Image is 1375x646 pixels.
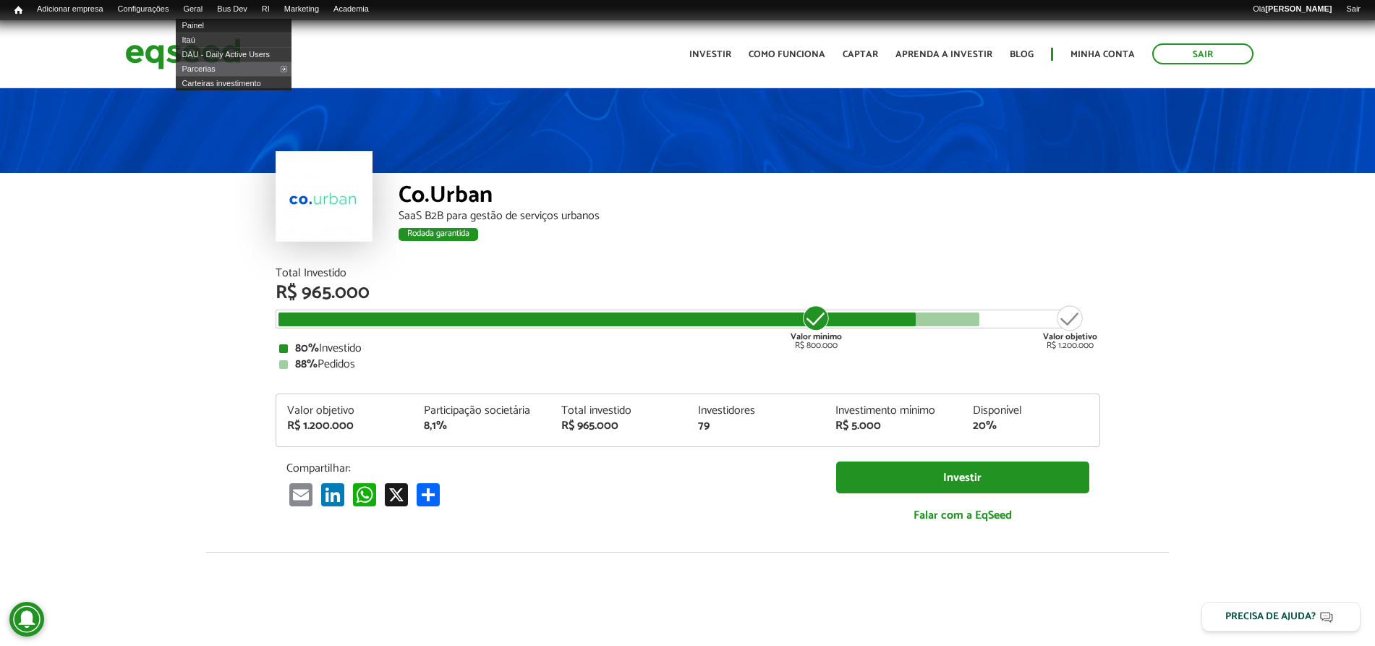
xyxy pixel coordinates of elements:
div: Investido [279,343,1097,354]
a: RI [255,4,277,15]
a: X [382,483,411,506]
strong: Valor mínimo [791,330,842,344]
a: Configurações [111,4,176,15]
a: Compartilhar [414,483,443,506]
div: R$ 965.000 [276,284,1100,302]
div: Rodada garantida [399,228,478,241]
a: Bus Dev [210,4,255,15]
a: Início [7,4,30,17]
a: Geral [176,4,210,15]
a: Investir [836,462,1089,494]
div: 79 [698,420,814,432]
a: Falar com a EqSeed [836,501,1089,530]
div: Total Investido [276,268,1100,279]
div: Disponível [973,405,1089,417]
a: Sair [1152,43,1253,64]
a: Marketing [277,4,326,15]
strong: Valor objetivo [1043,330,1097,344]
div: 20% [973,420,1089,432]
a: Como funciona [749,50,825,59]
a: Blog [1010,50,1034,59]
a: Sair [1339,4,1368,15]
div: R$ 5.000 [835,420,951,432]
div: Participação societária [424,405,540,417]
a: Olá[PERSON_NAME] [1246,4,1339,15]
strong: 80% [295,339,319,358]
a: Email [286,483,315,506]
span: Início [14,5,22,15]
a: Captar [843,50,878,59]
div: Pedidos [279,359,1097,370]
a: Investir [689,50,731,59]
div: Investimento mínimo [835,405,951,417]
a: Adicionar empresa [30,4,111,15]
div: Investidores [698,405,814,417]
a: LinkedIn [318,483,347,506]
a: Painel [176,18,291,33]
img: EqSeed [125,35,241,73]
strong: [PERSON_NAME] [1265,4,1332,13]
p: Compartilhar: [286,462,814,475]
strong: 88% [295,354,318,374]
div: Total investido [561,405,677,417]
a: WhatsApp [350,483,379,506]
div: R$ 965.000 [561,420,677,432]
div: Valor objetivo [287,405,403,417]
div: R$ 1.200.000 [287,420,403,432]
div: Co.Urban [399,184,1100,211]
a: Aprenda a investir [895,50,992,59]
a: Minha conta [1070,50,1135,59]
div: R$ 800.000 [789,304,843,350]
div: SaaS B2B para gestão de serviços urbanos [399,211,1100,222]
div: 8,1% [424,420,540,432]
a: Academia [326,4,376,15]
div: R$ 1.200.000 [1043,304,1097,350]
